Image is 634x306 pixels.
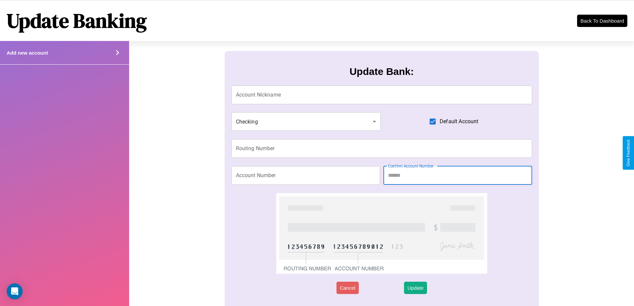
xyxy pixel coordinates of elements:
[404,282,427,294] button: Update
[349,66,414,77] h3: Update Bank:
[7,50,48,56] h4: Add new account
[336,282,359,294] button: Cancel
[7,7,147,34] h1: Update Banking
[440,118,478,126] span: Default Account
[388,163,434,169] label: Confirm Account Number
[626,140,631,166] div: Give Feedback
[231,112,381,131] div: Checking
[276,193,487,274] img: check
[7,283,23,299] div: Open Intercom Messenger
[577,15,627,27] button: Back To Dashboard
